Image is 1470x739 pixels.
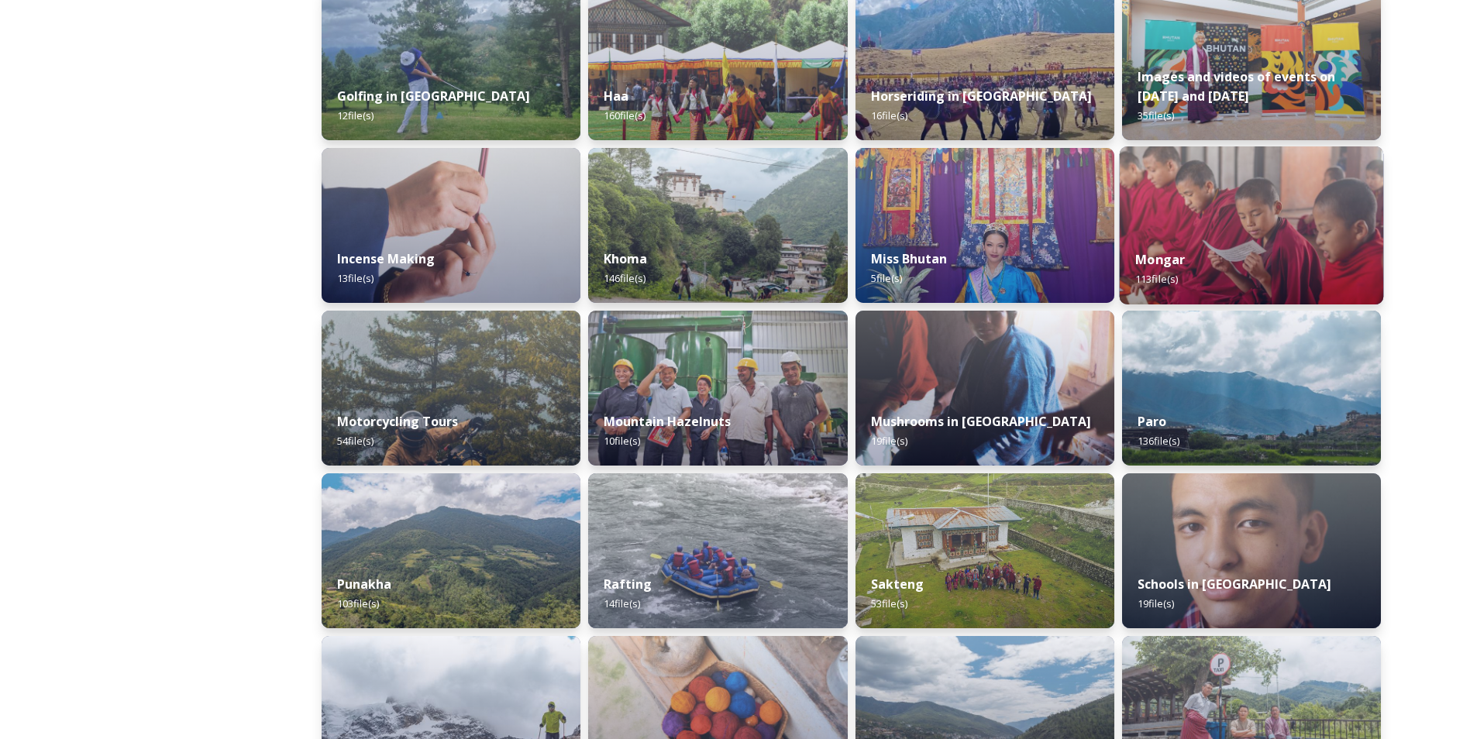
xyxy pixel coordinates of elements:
[871,596,907,610] span: 53 file(s)
[871,413,1091,430] strong: Mushrooms in [GEOGRAPHIC_DATA]
[871,576,924,593] strong: Sakteng
[871,88,1092,105] strong: Horseriding in [GEOGRAPHIC_DATA]
[871,250,947,267] strong: Miss Bhutan
[588,148,847,303] img: Khoma%2520130723%2520by%2520Amp%2520Sripimanwat-7.jpg
[871,271,902,285] span: 5 file(s)
[337,576,391,593] strong: Punakha
[337,413,458,430] strong: Motorcycling Tours
[855,473,1114,628] img: Sakteng%2520070723%2520by%2520Nantawat-5.jpg
[1138,596,1174,610] span: 19 file(s)
[322,473,580,628] img: 2022-10-01%252012.59.42.jpg
[604,576,652,593] strong: Rafting
[871,108,907,122] span: 16 file(s)
[588,473,847,628] img: f73f969a-3aba-4d6d-a863-38e7472ec6b1.JPG
[1122,311,1381,466] img: Paro%2520050723%2520by%2520Amp%2520Sripimanwat-20.jpg
[337,596,379,610] span: 103 file(s)
[1138,68,1335,105] strong: Images and videos of events on [DATE] and [DATE]
[871,434,907,448] span: 19 file(s)
[1138,413,1166,430] strong: Paro
[1119,146,1383,304] img: Mongar%2520and%2520Dametshi%2520110723%2520by%2520Amp%2520Sripimanwat-9.jpg
[588,311,847,466] img: WattBryan-20170720-0740-P50.jpg
[337,88,530,105] strong: Golfing in [GEOGRAPHIC_DATA]
[337,250,435,267] strong: Incense Making
[604,596,640,610] span: 14 file(s)
[604,434,640,448] span: 10 file(s)
[1138,108,1174,122] span: 35 file(s)
[322,148,580,303] img: _SCH5631.jpg
[1138,434,1179,448] span: 136 file(s)
[604,413,731,430] strong: Mountain Hazelnuts
[1135,251,1185,268] strong: Mongar
[604,108,645,122] span: 160 file(s)
[1135,272,1178,286] span: 113 file(s)
[322,311,580,466] img: By%2520Leewang%2520Tobgay%252C%2520President%252C%2520The%2520Badgers%2520Motorcycle%2520Club%252...
[604,271,645,285] span: 146 file(s)
[604,250,647,267] strong: Khoma
[337,271,374,285] span: 13 file(s)
[337,108,374,122] span: 12 file(s)
[855,148,1114,303] img: Miss%2520Bhutan%2520Tashi%2520Choden%25205.jpg
[1138,576,1331,593] strong: Schools in [GEOGRAPHIC_DATA]
[1122,473,1381,628] img: _SCH2151_FINAL_RGB.jpg
[337,434,374,448] span: 54 file(s)
[604,88,628,105] strong: Haa
[855,311,1114,466] img: _SCH7798.jpg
